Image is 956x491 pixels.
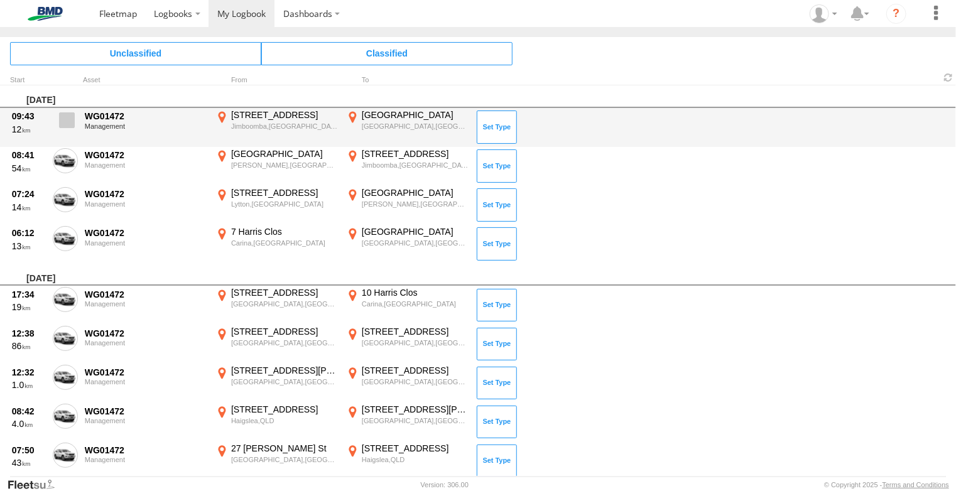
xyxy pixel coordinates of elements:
[824,481,949,488] div: © Copyright 2025 -
[362,299,468,308] div: Carina,[GEOGRAPHIC_DATA]
[85,456,207,463] div: Management
[362,226,468,237] div: [GEOGRAPHIC_DATA]
[85,161,207,169] div: Management
[12,149,46,161] div: 08:41
[231,122,337,131] div: Jimboomba,[GEOGRAPHIC_DATA]
[12,445,46,456] div: 07:50
[12,124,46,135] div: 12
[477,111,517,143] button: Click to Set
[231,148,337,159] div: [GEOGRAPHIC_DATA]
[231,365,337,376] div: [STREET_ADDRESS][PERSON_NAME]
[344,226,470,262] label: Click to View Event Location
[344,365,470,401] label: Click to View Event Location
[231,338,337,347] div: [GEOGRAPHIC_DATA],[GEOGRAPHIC_DATA]
[362,187,468,198] div: [GEOGRAPHIC_DATA]
[362,148,468,159] div: [STREET_ADDRESS]
[12,188,46,200] div: 07:24
[231,287,337,298] div: [STREET_ADDRESS]
[85,227,207,239] div: WG01472
[12,457,46,468] div: 43
[362,239,468,247] div: [GEOGRAPHIC_DATA],[GEOGRAPHIC_DATA]
[362,365,468,376] div: [STREET_ADDRESS]
[12,202,46,213] div: 14
[362,338,468,347] div: [GEOGRAPHIC_DATA],[GEOGRAPHIC_DATA]
[886,4,906,24] i: ?
[477,188,517,221] button: Click to Set
[477,289,517,321] button: Click to Set
[344,77,470,84] div: To
[362,455,468,464] div: Haigslea,QLD
[85,367,207,378] div: WG01472
[214,365,339,401] label: Click to View Event Location
[231,239,337,247] div: Carina,[GEOGRAPHIC_DATA]
[231,443,337,454] div: 27 [PERSON_NAME] St
[231,226,337,237] div: 7 Harris Clos
[362,416,468,425] div: [GEOGRAPHIC_DATA],[GEOGRAPHIC_DATA]
[231,455,337,464] div: [GEOGRAPHIC_DATA],[GEOGRAPHIC_DATA]
[12,379,46,391] div: 1.0
[85,339,207,347] div: Management
[362,122,468,131] div: [GEOGRAPHIC_DATA],[GEOGRAPHIC_DATA]
[85,417,207,424] div: Management
[477,149,517,182] button: Click to Set
[85,111,207,122] div: WG01472
[344,287,470,323] label: Click to View Event Location
[85,239,207,247] div: Management
[477,328,517,360] button: Click to Set
[362,200,468,208] div: [PERSON_NAME],[GEOGRAPHIC_DATA]
[12,328,46,339] div: 12:38
[941,72,956,84] span: Refresh
[362,109,468,121] div: [GEOGRAPHIC_DATA]
[214,77,339,84] div: From
[85,406,207,417] div: WG01472
[85,300,207,308] div: Management
[12,163,46,174] div: 54
[7,478,65,491] a: Visit our Website
[477,445,517,477] button: Click to Set
[10,77,48,84] div: Click to Sort
[85,289,207,300] div: WG01472
[344,109,470,146] label: Click to View Event Location
[362,161,468,170] div: Jimboomba,[GEOGRAPHIC_DATA]
[12,240,46,252] div: 13
[12,227,46,239] div: 06:12
[214,226,339,262] label: Click to View Event Location
[12,289,46,300] div: 17:34
[12,301,46,313] div: 19
[805,4,842,23] div: Andrew Brown
[231,404,337,415] div: [STREET_ADDRESS]
[362,404,468,415] div: [STREET_ADDRESS][PERSON_NAME]
[231,200,337,208] div: Lytton,[GEOGRAPHIC_DATA]
[362,377,468,386] div: [GEOGRAPHIC_DATA],[GEOGRAPHIC_DATA]
[85,378,207,386] div: Management
[231,416,337,425] div: Haigslea,QLD
[344,443,470,479] label: Click to View Event Location
[362,326,468,337] div: [STREET_ADDRESS]
[214,443,339,479] label: Click to View Event Location
[85,445,207,456] div: WG01472
[261,42,513,65] span: Click to view Classified Trips
[85,122,207,130] div: Management
[214,326,339,362] label: Click to View Event Location
[231,299,337,308] div: [GEOGRAPHIC_DATA],[GEOGRAPHIC_DATA]
[477,406,517,438] button: Click to Set
[344,404,470,440] label: Click to View Event Location
[214,287,339,323] label: Click to View Event Location
[12,418,46,429] div: 4.0
[231,326,337,337] div: [STREET_ADDRESS]
[421,481,469,488] div: Version: 306.00
[231,161,337,170] div: [PERSON_NAME],[GEOGRAPHIC_DATA]
[12,340,46,352] div: 86
[344,326,470,362] label: Click to View Event Location
[85,328,207,339] div: WG01472
[344,187,470,224] label: Click to View Event Location
[12,111,46,122] div: 09:43
[231,377,337,386] div: [GEOGRAPHIC_DATA],[GEOGRAPHIC_DATA]
[477,367,517,399] button: Click to Set
[477,227,517,260] button: Click to Set
[83,77,209,84] div: Asset
[13,7,78,21] img: bmd-logo.svg
[214,148,339,185] label: Click to View Event Location
[85,188,207,200] div: WG01472
[85,200,207,208] div: Management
